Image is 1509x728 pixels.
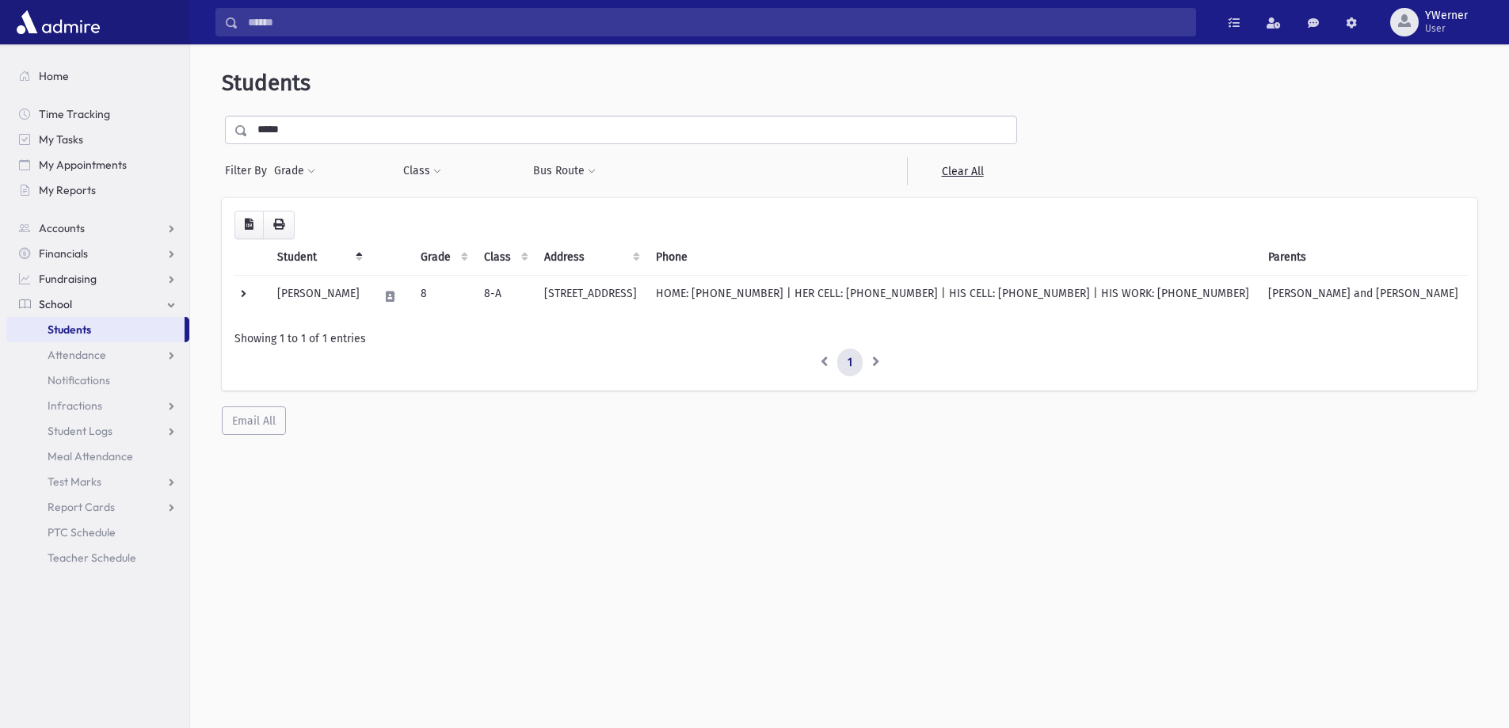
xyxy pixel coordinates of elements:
a: Test Marks [6,469,189,494]
span: Attendance [48,348,106,362]
span: Financials [39,246,88,261]
a: Time Tracking [6,101,189,127]
a: My Reports [6,177,189,203]
span: YWerner [1425,10,1468,22]
td: 8 [411,275,474,318]
span: My Appointments [39,158,127,172]
span: PTC Schedule [48,525,116,539]
span: Report Cards [48,500,115,514]
a: 1 [837,349,863,377]
a: Accounts [6,215,189,241]
span: Filter By [225,162,273,179]
a: Report Cards [6,494,189,520]
a: My Appointments [6,152,189,177]
td: [STREET_ADDRESS] [535,275,646,318]
span: Notifications [48,373,110,387]
th: Parents [1259,239,1468,276]
th: Phone [646,239,1259,276]
span: Fundraising [39,272,97,286]
span: School [39,297,72,311]
button: Email All [222,406,286,435]
img: AdmirePro [13,6,104,38]
button: Bus Route [532,157,596,185]
a: Meal Attendance [6,444,189,469]
button: Grade [273,157,316,185]
a: Attendance [6,342,189,368]
span: Test Marks [48,475,101,489]
td: HOME: [PHONE_NUMBER] | HER CELL: [PHONE_NUMBER] | HIS CELL: [PHONE_NUMBER] | HIS WORK: [PHONE_NUM... [646,275,1259,318]
a: PTC Schedule [6,520,189,545]
button: Class [402,157,442,185]
span: User [1425,22,1468,35]
th: Student: activate to sort column descending [268,239,369,276]
span: My Tasks [39,132,83,147]
span: Teacher Schedule [48,551,136,565]
span: Student Logs [48,424,112,438]
span: Students [222,70,311,96]
button: CSV [234,211,264,239]
td: [PERSON_NAME] [268,275,369,318]
span: Students [48,322,91,337]
input: Search [238,8,1195,36]
span: Time Tracking [39,107,110,121]
span: Accounts [39,221,85,235]
div: Showing 1 to 1 of 1 entries [234,330,1465,347]
a: Fundraising [6,266,189,292]
span: Infractions [48,398,102,413]
a: Clear All [907,157,1017,185]
a: Home [6,63,189,89]
th: Class: activate to sort column ascending [474,239,535,276]
td: 8-A [474,275,535,318]
th: Address: activate to sort column ascending [535,239,646,276]
a: Students [6,317,185,342]
span: Meal Attendance [48,449,133,463]
a: School [6,292,189,317]
button: Print [263,211,295,239]
a: Student Logs [6,418,189,444]
a: Teacher Schedule [6,545,189,570]
a: Financials [6,241,189,266]
span: Home [39,69,69,83]
a: Infractions [6,393,189,418]
td: [PERSON_NAME] and [PERSON_NAME] [1259,275,1468,318]
a: My Tasks [6,127,189,152]
th: Grade: activate to sort column ascending [411,239,474,276]
a: Notifications [6,368,189,393]
span: My Reports [39,183,96,197]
